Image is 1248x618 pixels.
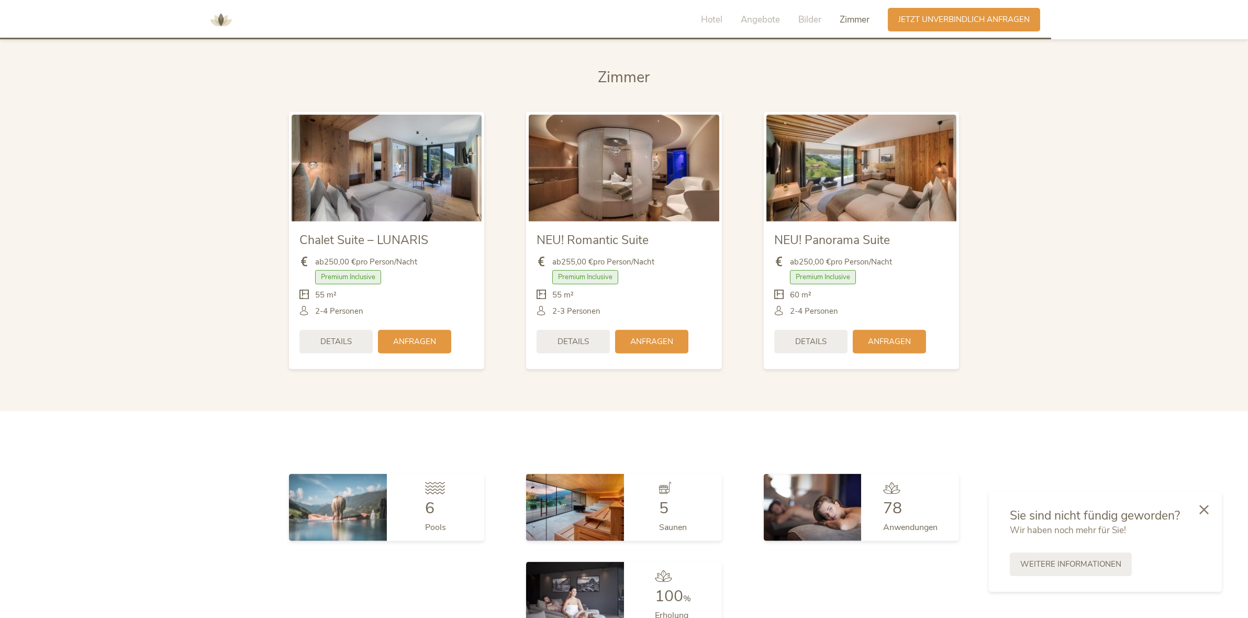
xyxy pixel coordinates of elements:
span: ab pro Person/Nacht [790,257,892,268]
span: 2-4 Personen [315,306,363,317]
span: 5 [659,498,668,519]
span: 55 m² [315,290,337,301]
span: 55 m² [552,290,574,301]
span: Pools [425,522,446,533]
b: 250,00 € [324,257,356,267]
b: 250,00 € [799,257,831,267]
span: Chalet Suite – LUNARIS [299,232,428,248]
span: 78 [883,498,902,519]
span: 2-3 Personen [552,306,600,317]
span: Premium Inclusive [552,270,618,284]
span: % [683,593,691,604]
span: Bilder [798,14,821,26]
span: 6 [425,498,434,519]
span: 2-4 Personen [790,306,838,317]
span: Hotel [701,14,722,26]
span: Weitere Informationen [1020,559,1121,570]
span: Zimmer [840,14,870,26]
span: Details [558,336,589,347]
img: AMONTI & LUNARIS Wellnessresort [205,4,237,36]
span: 60 m² [790,290,811,301]
b: 255,00 € [561,257,593,267]
span: NEU! Romantic Suite [537,232,649,248]
a: AMONTI & LUNARIS Wellnessresort [205,16,237,23]
span: Jetzt unverbindlich anfragen [898,14,1030,25]
span: Anfragen [393,336,436,347]
span: NEU! Panorama Suite [774,232,890,248]
span: ab pro Person/Nacht [315,257,417,268]
span: 100 [655,586,683,607]
span: Wir haben noch mehr für Sie! [1010,524,1126,536]
span: Anfragen [630,336,673,347]
span: Premium Inclusive [790,270,856,284]
img: NEU! Panorama Suite [766,115,956,222]
img: NEU! Romantic Suite [529,115,719,222]
span: Angebote [741,14,780,26]
span: Details [320,336,352,347]
a: Weitere Informationen [1010,553,1132,576]
span: Premium Inclusive [315,270,381,284]
span: Anwendungen [883,522,938,533]
span: Saunen [659,522,687,533]
span: Zimmer [598,67,650,87]
span: Anfragen [868,336,911,347]
img: Chalet Suite – LUNARIS [292,115,482,222]
span: ab pro Person/Nacht [552,257,654,268]
span: Sie sind nicht fündig geworden? [1010,507,1180,524]
span: Details [795,336,827,347]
